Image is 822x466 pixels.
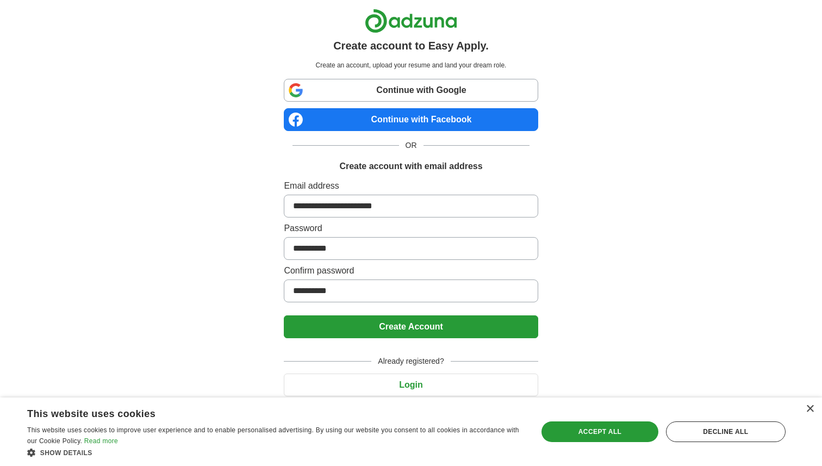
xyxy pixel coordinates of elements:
a: Login [284,380,538,389]
div: Show details [27,447,522,458]
p: Create an account, upload your resume and land your dream role. [286,60,535,70]
a: Read more, opens a new window [84,437,118,445]
a: Continue with Google [284,79,538,102]
label: Password [284,222,538,235]
button: Create Account [284,315,538,338]
label: Confirm password [284,264,538,277]
a: Continue with Facebook [284,108,538,131]
button: Login [284,374,538,396]
div: Decline all [666,421,786,442]
div: Close [806,405,814,413]
span: OR [399,140,424,151]
span: Show details [40,449,92,457]
img: Adzuna logo [365,9,457,33]
span: Already registered? [371,356,450,367]
h1: Create account to Easy Apply. [333,38,489,54]
div: This website uses cookies [27,404,495,420]
label: Email address [284,179,538,192]
div: Accept all [541,421,658,442]
h1: Create account with email address [339,160,482,173]
span: This website uses cookies to improve user experience and to enable personalised advertising. By u... [27,426,519,445]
